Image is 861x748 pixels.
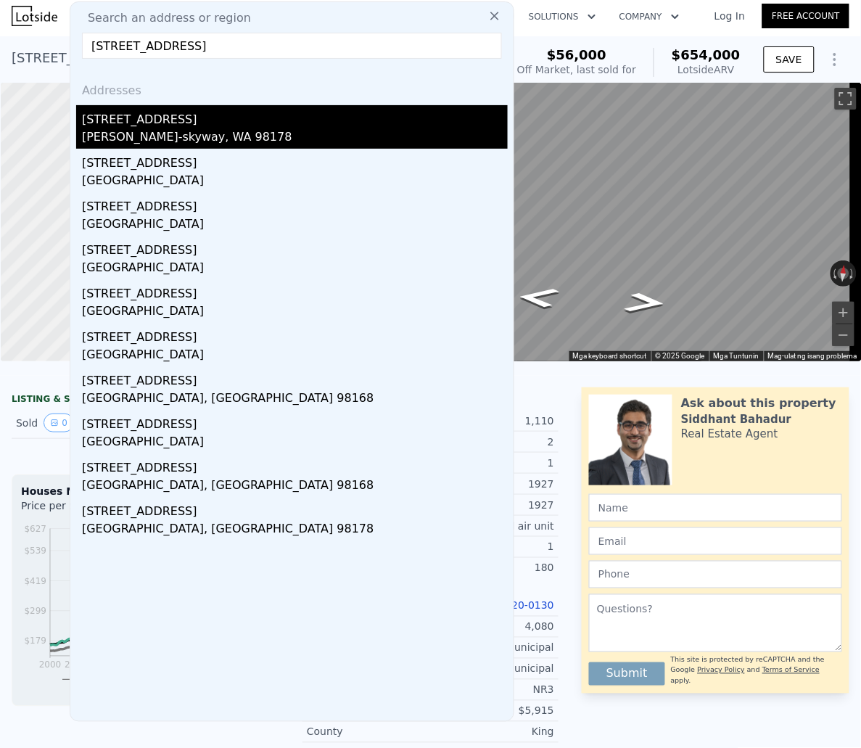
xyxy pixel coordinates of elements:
div: [PERSON_NAME]-skyway, WA 98178 [82,128,508,149]
div: [GEOGRAPHIC_DATA] [82,172,508,192]
div: [GEOGRAPHIC_DATA], [GEOGRAPHIC_DATA] 98168 [82,477,508,497]
span: © 2025 Google [656,352,705,360]
input: Phone [589,561,842,588]
div: King [431,725,555,739]
div: Siddhant Bahadur [681,412,791,427]
input: Email [589,527,842,555]
div: County [307,725,431,739]
div: [STREET_ADDRESS] [82,366,508,390]
div: Sold [16,414,128,432]
div: [STREET_ADDRESS] [82,453,508,477]
div: [GEOGRAPHIC_DATA] [82,433,508,453]
button: Mag-zoom in [833,302,854,324]
a: Privacy Policy [698,666,745,674]
div: [STREET_ADDRESS] [82,279,508,303]
button: Solutions [517,4,608,30]
tspan: $419 [24,576,46,586]
div: Off Market, last sold for [517,62,636,77]
input: Name [589,494,842,522]
input: Enter an address, city, region, neighborhood or zip code [82,33,502,59]
button: I-toggle ang fullscreen view [835,88,857,110]
a: 249220-0130 [486,600,554,612]
button: Submit [589,662,665,686]
span: $654,000 [672,47,741,62]
div: [STREET_ADDRESS] [82,236,508,259]
a: Mag-ulat ng isang problema [768,352,857,360]
div: [STREET_ADDRESS] [82,323,508,346]
div: [GEOGRAPHIC_DATA] [82,346,508,366]
tspan: $179 [24,636,46,646]
div: [GEOGRAPHIC_DATA] [82,215,508,236]
a: Mga Tuntunin (bubukas sa bagong tab) [714,352,759,360]
div: [STREET_ADDRESS] [82,192,508,215]
button: Mag-zoom out [833,324,854,346]
tspan: 2003 [65,660,87,670]
tspan: 2000 [39,660,62,670]
div: Price per Square Foot [21,498,140,522]
button: View historical data [44,414,74,432]
div: [STREET_ADDRESS] [82,149,508,172]
div: Real Estate Agent [681,427,778,441]
button: I-rotate pa-clockwise [849,260,857,287]
div: [GEOGRAPHIC_DATA] [82,303,508,323]
div: [GEOGRAPHIC_DATA], [GEOGRAPHIC_DATA] 98168 [82,390,508,410]
div: LISTING & SALE HISTORY [12,393,268,408]
div: Addresses [76,70,508,105]
button: Mga keyboard shortcut [573,351,647,361]
tspan: $299 [24,607,46,617]
div: [GEOGRAPHIC_DATA], [GEOGRAPHIC_DATA] 98178 [82,520,508,541]
div: This site is protected by reCAPTCHA and the Google and apply. [671,655,842,686]
button: Show Options [820,45,849,74]
div: [STREET_ADDRESS] [82,497,508,520]
button: I-reset ang view [837,260,851,287]
path: Magpasilangan, SW Austin St [606,288,684,318]
div: [GEOGRAPHIC_DATA] [82,259,508,279]
div: Houses Median Sale [21,484,258,498]
div: [STREET_ADDRESS][PERSON_NAME] , [GEOGRAPHIC_DATA] , WA 98126 [12,48,470,68]
a: Log In [697,9,762,23]
button: Company [608,4,691,30]
div: Lotside ARV [672,62,741,77]
div: Ask about this property [681,395,836,412]
button: SAVE [764,46,815,73]
button: I-rotate pa-counterclockwise [831,260,839,287]
div: [STREET_ADDRESS] [82,410,508,433]
div: [STREET_ADDRESS] [82,105,508,128]
a: Free Account [762,4,849,28]
path: Magpakanluran, SW Austin St [499,282,577,313]
tspan: $539 [24,546,46,556]
span: $56,000 [547,47,606,62]
span: Search an address or region [76,9,251,27]
tspan: $627 [24,524,46,534]
img: Lotside [12,6,57,26]
a: Terms of Service [762,666,820,674]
